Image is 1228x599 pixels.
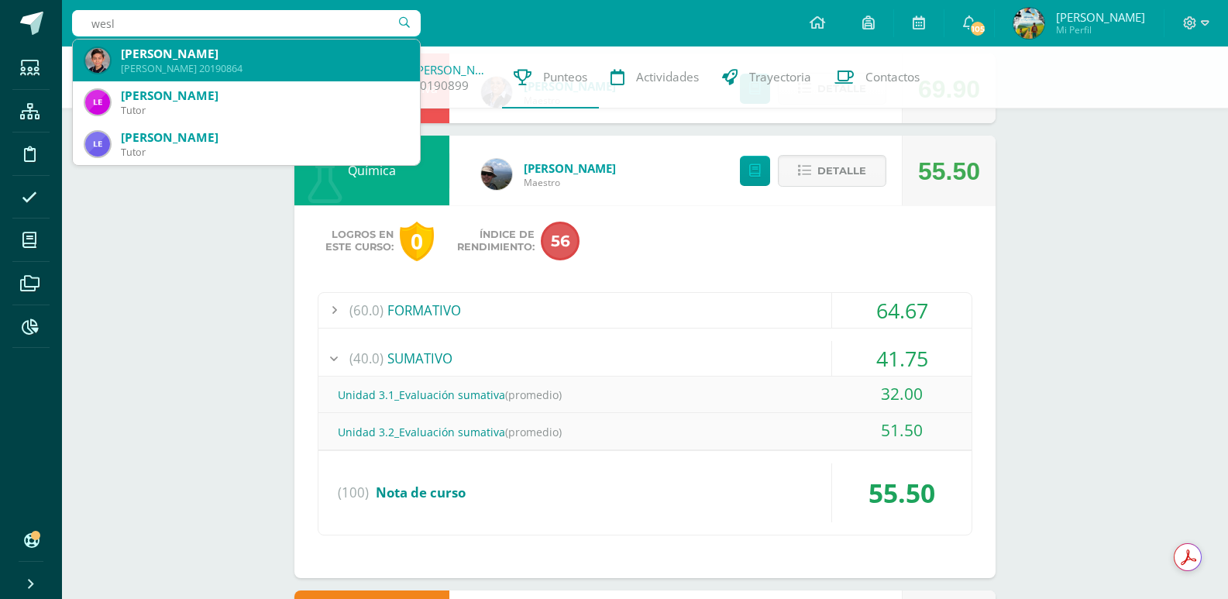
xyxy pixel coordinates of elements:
[823,46,931,108] a: Contactos
[349,341,384,376] span: (40.0)
[599,46,710,108] a: Actividades
[318,341,972,376] div: SUMATIVO
[121,62,408,75] div: [PERSON_NAME] 20190864
[338,463,369,522] span: (100)
[121,88,408,104] div: [PERSON_NAME]
[457,229,535,253] span: Índice de Rendimiento:
[502,46,599,108] a: Punteos
[1056,9,1145,25] span: [PERSON_NAME]
[85,132,110,157] img: cd92f9b52e62a5085e39b15653999e99.png
[72,10,421,36] input: Busca un usuario...
[710,46,823,108] a: Trayectoria
[85,90,110,115] img: 6ce866f1c4c81c61aa43b5780e64c53f.png
[481,159,512,190] img: 5e952bed91828fffc449ceb1b345eddb.png
[318,293,972,328] div: FORMATIVO
[121,46,408,62] div: [PERSON_NAME]
[505,425,562,439] span: (promedio)
[524,176,616,189] span: Maestro
[121,104,408,117] div: Tutor
[636,69,699,85] span: Actividades
[121,129,408,146] div: [PERSON_NAME]
[865,69,920,85] span: Contactos
[505,387,562,402] span: (promedio)
[121,146,408,159] div: Tutor
[832,293,972,328] div: 64.67
[778,155,886,187] button: Detalle
[817,157,866,185] span: Detalle
[524,160,616,176] a: [PERSON_NAME]
[832,377,972,411] div: 32.00
[413,62,490,77] a: [PERSON_NAME]
[1056,23,1145,36] span: Mi Perfil
[325,229,394,253] span: Logros en este curso:
[918,136,980,206] div: 55.50
[85,48,110,73] img: 305ae622b8768be6b0693b1eddbc238b.png
[832,341,972,376] div: 41.75
[400,222,434,261] div: 0
[541,222,580,260] span: 56
[318,415,972,449] div: Unidad 3.2_Evaluación sumativa
[294,136,449,205] div: Química
[1013,8,1044,39] img: 68dc05d322f312bf24d9602efa4c3a00.png
[413,77,469,94] a: 20190899
[543,69,587,85] span: Punteos
[348,162,396,179] a: Química
[969,20,986,37] span: 105
[749,69,811,85] span: Trayectoria
[349,293,384,328] span: (60.0)
[318,377,972,412] div: Unidad 3.1_Evaluación sumativa
[376,484,466,501] span: Nota de curso
[832,413,972,448] div: 51.50
[832,463,972,522] div: 55.50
